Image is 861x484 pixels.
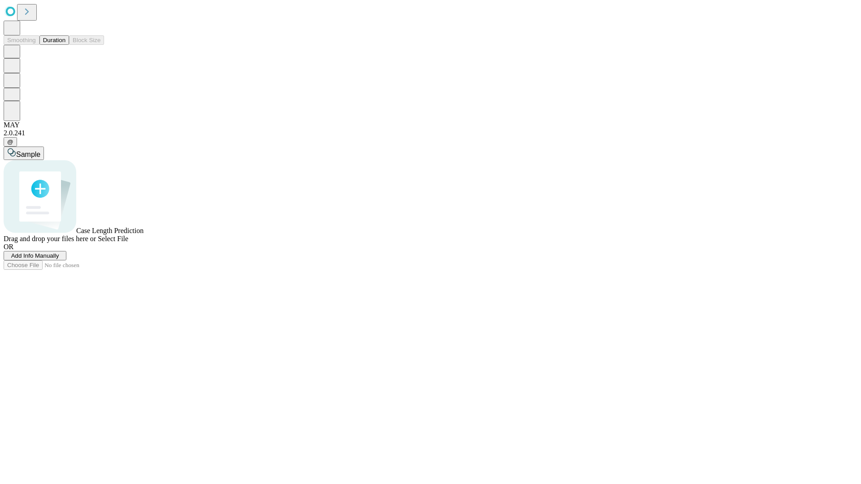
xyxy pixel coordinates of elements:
[4,129,857,137] div: 2.0.241
[4,251,66,260] button: Add Info Manually
[4,121,857,129] div: MAY
[7,138,13,145] span: @
[16,151,40,158] span: Sample
[11,252,59,259] span: Add Info Manually
[4,137,17,147] button: @
[4,35,39,45] button: Smoothing
[4,243,13,251] span: OR
[98,235,128,242] span: Select File
[69,35,104,45] button: Block Size
[4,147,44,160] button: Sample
[39,35,69,45] button: Duration
[76,227,143,234] span: Case Length Prediction
[4,235,96,242] span: Drag and drop your files here or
